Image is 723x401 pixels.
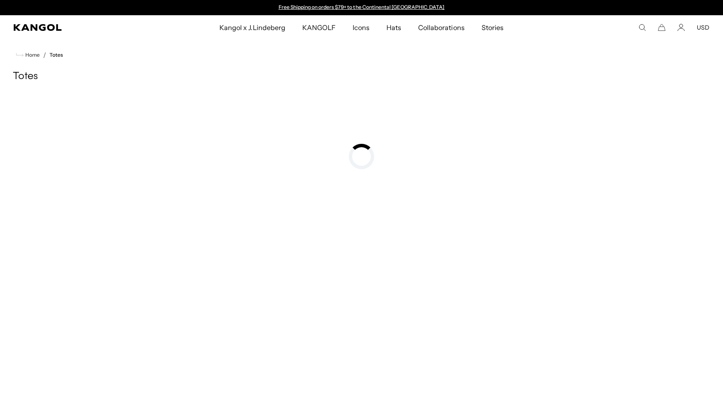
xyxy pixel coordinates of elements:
a: Kangol [14,24,145,31]
a: Account [677,24,685,31]
button: USD [697,24,709,31]
a: Icons [344,15,378,40]
a: Kangol x J.Lindeberg [211,15,294,40]
a: Totes [49,52,63,58]
span: Home [24,52,40,58]
slideshow-component: Announcement bar [274,4,449,11]
a: Home [16,51,40,59]
h1: Totes [13,70,710,83]
span: Hats [386,15,401,40]
a: Free Shipping on orders $79+ to the Continental [GEOGRAPHIC_DATA] [279,4,445,10]
div: 1 of 2 [274,4,449,11]
div: Announcement [274,4,449,11]
span: Stories [482,15,504,40]
a: KANGOLF [294,15,344,40]
button: Cart [658,24,665,31]
a: Collaborations [410,15,473,40]
span: Kangol x J.Lindeberg [219,15,285,40]
a: Stories [473,15,512,40]
li: / [40,50,46,60]
span: Icons [353,15,370,40]
span: KANGOLF [302,15,336,40]
span: Collaborations [418,15,464,40]
summary: Search here [638,24,646,31]
a: Hats [378,15,410,40]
